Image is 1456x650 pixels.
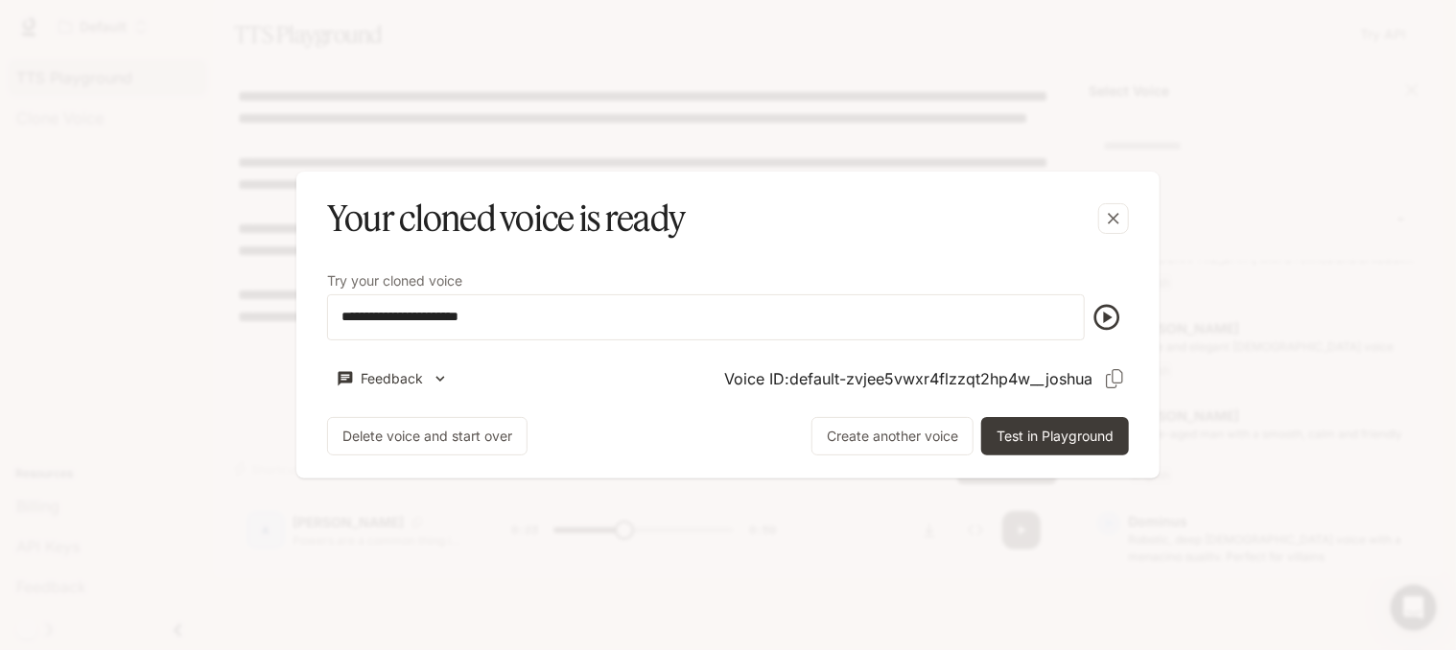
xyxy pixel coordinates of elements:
[327,195,685,243] h5: Your cloned voice is ready
[327,417,528,455] button: Delete voice and start over
[327,363,458,395] button: Feedback
[327,274,462,288] p: Try your cloned voice
[1100,364,1129,393] button: Copy Voice ID
[981,417,1129,455] button: Test in Playground
[811,417,974,455] button: Create another voice
[724,367,1092,390] p: Voice ID: default-zvjee5vwxr4flzzqt2hp4w__joshua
